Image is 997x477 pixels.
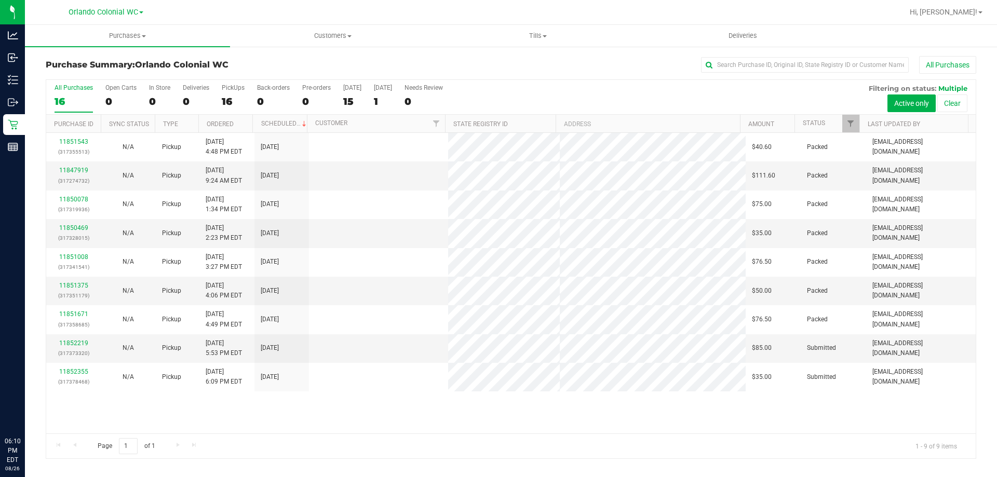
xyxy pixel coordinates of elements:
span: Pickup [162,199,181,209]
span: [EMAIL_ADDRESS][DOMAIN_NAME] [872,367,969,387]
span: Packed [807,257,828,267]
a: 11852355 [59,368,88,375]
span: [DATE] 1:34 PM EDT [206,195,242,214]
span: Not Applicable [123,373,134,380]
div: 16 [55,96,93,107]
div: 0 [257,96,290,107]
th: Address [556,115,740,133]
span: [DATE] [261,142,279,152]
p: (317319936) [52,205,95,214]
a: 11851543 [59,138,88,145]
span: $76.50 [752,315,772,324]
a: Ordered [207,120,234,128]
span: [DATE] [261,315,279,324]
span: Not Applicable [123,287,134,294]
a: Customer [315,119,347,127]
div: All Purchases [55,84,93,91]
div: PickUps [222,84,245,91]
button: Clear [937,94,967,112]
span: [DATE] [261,286,279,296]
span: Not Applicable [123,143,134,151]
span: [DATE] 4:06 PM EDT [206,281,242,301]
span: [DATE] 6:09 PM EDT [206,367,242,387]
span: Not Applicable [123,258,134,265]
iframe: Resource center [10,394,42,425]
a: Scheduled [261,120,308,127]
span: [DATE] [261,343,279,353]
h3: Purchase Summary: [46,60,356,70]
span: Pickup [162,315,181,324]
a: State Registry ID [453,120,508,128]
div: Needs Review [405,84,443,91]
span: Pickup [162,372,181,382]
a: Type [163,120,178,128]
input: 1 [119,438,138,454]
button: N/A [123,228,134,238]
span: Orlando Colonial WC [135,60,228,70]
a: 11850469 [59,224,88,231]
span: Packed [807,171,828,181]
span: Tills [436,31,640,40]
div: 1 [374,96,392,107]
span: Packed [807,286,828,296]
a: 11851008 [59,253,88,261]
p: 08/26 [5,465,20,472]
span: Pickup [162,343,181,353]
p: 06:10 PM EDT [5,437,20,465]
span: [DATE] [261,372,279,382]
span: [EMAIL_ADDRESS][DOMAIN_NAME] [872,166,969,185]
input: Search Purchase ID, Original ID, State Registry ID or Customer Name... [701,57,909,73]
div: Deliveries [183,84,209,91]
button: N/A [123,286,134,296]
p: (317373320) [52,348,95,358]
div: Open Carts [105,84,137,91]
span: [EMAIL_ADDRESS][DOMAIN_NAME] [872,309,969,329]
div: Pre-orders [302,84,331,91]
a: 11852219 [59,339,88,347]
span: Not Applicable [123,200,134,208]
div: 0 [183,96,209,107]
span: Not Applicable [123,344,134,351]
span: 1 - 9 of 9 items [907,438,965,454]
span: Pickup [162,171,181,181]
span: $111.60 [752,171,775,181]
p: (317274732) [52,176,95,186]
span: [DATE] 5:53 PM EDT [206,338,242,358]
a: Sync Status [109,120,149,128]
span: [DATE] [261,171,279,181]
span: Filtering on status: [869,84,936,92]
a: Purchases [25,25,230,47]
span: Packed [807,199,828,209]
span: [EMAIL_ADDRESS][DOMAIN_NAME] [872,252,969,272]
span: [DATE] [261,199,279,209]
span: Not Applicable [123,229,134,237]
span: [DATE] 3:27 PM EDT [206,252,242,272]
a: Customers [230,25,435,47]
a: Purchase ID [54,120,93,128]
button: N/A [123,142,134,152]
inline-svg: Outbound [8,97,18,107]
p: (317358685) [52,320,95,330]
inline-svg: Retail [8,119,18,130]
span: Not Applicable [123,316,134,323]
div: Back-orders [257,84,290,91]
span: Purchases [25,31,230,40]
button: N/A [123,171,134,181]
div: 0 [405,96,443,107]
span: [EMAIL_ADDRESS][DOMAIN_NAME] [872,223,969,243]
div: In Store [149,84,170,91]
span: [DATE] 2:23 PM EDT [206,223,242,243]
span: [EMAIL_ADDRESS][DOMAIN_NAME] [872,195,969,214]
a: 11851375 [59,282,88,289]
button: N/A [123,199,134,209]
span: Orlando Colonial WC [69,8,138,17]
span: $50.00 [752,286,772,296]
a: Status [803,119,825,127]
a: Deliveries [640,25,845,47]
a: Amount [748,120,774,128]
a: Last Updated By [868,120,920,128]
inline-svg: Inbound [8,52,18,63]
a: Filter [428,115,445,132]
p: (317351179) [52,291,95,301]
span: Not Applicable [123,172,134,179]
